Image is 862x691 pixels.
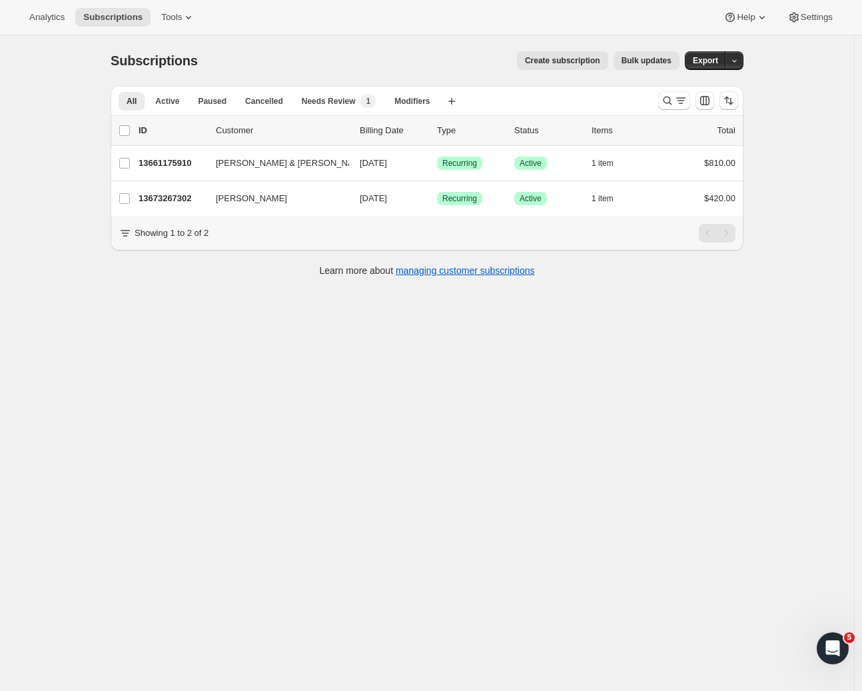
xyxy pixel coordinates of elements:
span: 1 item [592,193,614,204]
button: Customize table column order and visibility [695,91,714,110]
p: 13673267302 [139,192,205,205]
span: Modifiers [394,96,430,107]
span: [PERSON_NAME] & [PERSON_NAME] [216,157,369,170]
span: Active [520,193,542,204]
span: Needs Review [302,96,356,107]
p: Customer [216,124,349,137]
button: Create subscription [517,51,608,70]
span: Export [693,55,718,66]
button: Tools [153,8,203,27]
p: ID [139,124,205,137]
button: Help [715,8,776,27]
div: 13661175910[PERSON_NAME] & [PERSON_NAME][DATE]SuccessRecurringSuccessActive1 item$810.00 [139,154,735,173]
p: Learn more about [320,264,535,277]
button: Sort the results [719,91,738,110]
span: All [127,96,137,107]
div: Items [592,124,658,137]
p: Total [717,124,735,137]
a: managing customer subscriptions [396,265,535,276]
button: 1 item [592,154,628,173]
span: [PERSON_NAME] [216,192,287,205]
span: [DATE] [360,193,387,203]
span: $810.00 [704,158,735,168]
span: Create subscription [525,55,600,66]
p: Billing Date [360,124,426,137]
span: Subscriptions [111,53,198,68]
button: Subscriptions [75,8,151,27]
button: Export [685,51,726,70]
span: Tools [161,12,182,23]
p: Status [514,124,581,137]
span: [DATE] [360,158,387,168]
div: IDCustomerBilling DateTypeStatusItemsTotal [139,124,735,137]
button: Analytics [21,8,73,27]
span: $420.00 [704,193,735,203]
button: [PERSON_NAME] & [PERSON_NAME] [208,153,341,174]
button: Bulk updates [614,51,679,70]
span: Recurring [442,193,477,204]
p: 13661175910 [139,157,205,170]
button: Search and filter results [658,91,690,110]
button: [PERSON_NAME] [208,188,341,209]
span: Help [737,12,755,23]
span: 1 item [592,158,614,169]
span: Paused [198,96,226,107]
button: Settings [779,8,841,27]
nav: Pagination [699,224,735,243]
iframe: Intercom live chat [817,632,849,664]
div: Type [437,124,504,137]
span: Active [155,96,179,107]
span: Subscriptions [83,12,143,23]
button: 1 item [592,189,628,208]
span: 1 [366,96,370,107]
span: Active [520,158,542,169]
span: Analytics [29,12,65,23]
span: Settings [801,12,833,23]
div: 13673267302[PERSON_NAME][DATE]SuccessRecurringSuccessActive1 item$420.00 [139,189,735,208]
span: Bulk updates [622,55,671,66]
span: Cancelled [245,96,283,107]
button: Create new view [441,92,462,111]
span: 5 [844,632,855,643]
span: Recurring [442,158,477,169]
p: Showing 1 to 2 of 2 [135,227,209,240]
